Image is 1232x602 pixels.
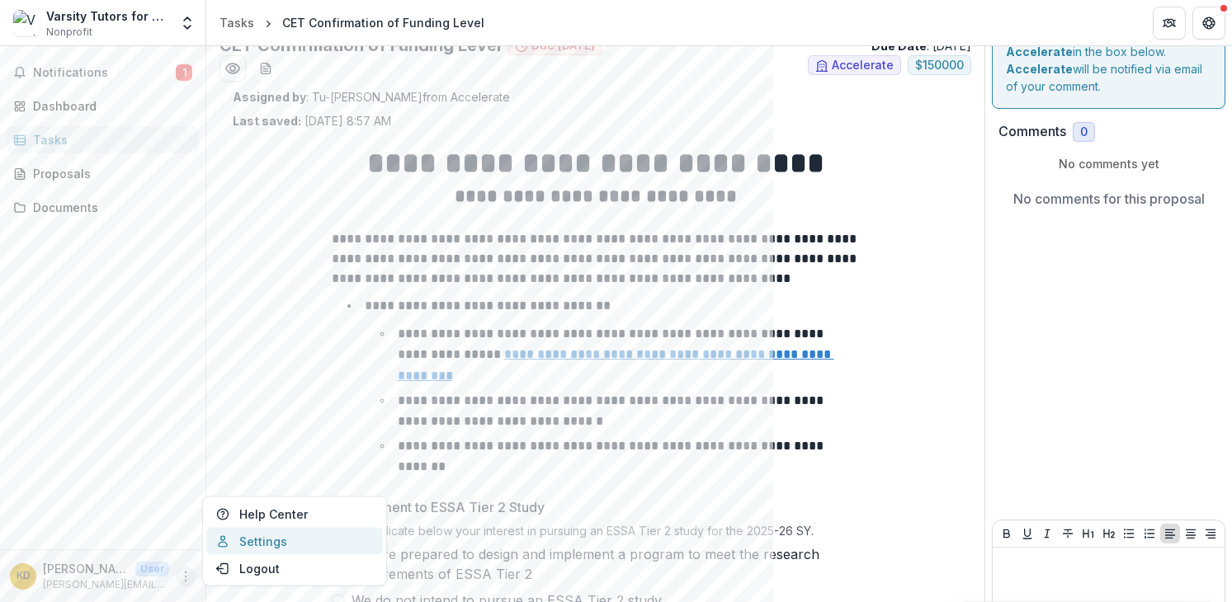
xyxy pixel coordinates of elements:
strong: Due Date [871,39,927,53]
span: Notifications [33,66,176,80]
button: Bold [997,524,1017,543]
div: CET Confirmation of Funding Level [282,14,484,31]
strong: Accelerate [1006,45,1073,59]
a: Proposals [7,160,199,187]
button: Heading 1 [1079,524,1098,543]
div: Send comments or questions to in the box below. will be notified via email of your comment. [992,12,1225,109]
span: 0 [1080,125,1088,139]
div: Please indicate below your interest in pursuing an ESSA Tier 2 study for the 2025-26 SY. [332,524,860,544]
button: Heading 2 [1099,524,1119,543]
strong: Assigned by [233,90,306,104]
button: Italicize [1037,524,1057,543]
p: No comments for this proposal [1013,189,1205,209]
div: Varsity Tutors for Schools LLC [46,7,169,25]
button: Strike [1058,524,1078,543]
span: Nonprofit [46,25,92,40]
button: Notifications1 [7,59,199,86]
p: No comments yet [998,155,1219,172]
span: 1 [176,64,192,81]
p: [PERSON_NAME][EMAIL_ADDRESS][PERSON_NAME][DOMAIN_NAME] [43,577,169,592]
span: We are prepared to design and implement a program to meet the research requirements of ESSA Tier 2 [352,544,860,584]
strong: Last saved: [233,114,301,128]
button: Bullet List [1119,524,1139,543]
button: Get Help [1192,7,1225,40]
strong: Accelerate [1006,62,1073,76]
button: Underline [1017,524,1037,543]
p: : Tu-[PERSON_NAME] from Accelerate [233,88,958,106]
a: Tasks [7,126,199,153]
button: Align Right [1201,524,1220,543]
span: $ 150000 [915,59,964,73]
div: Proposals [33,165,186,182]
img: Varsity Tutors for Schools LLC [13,10,40,36]
div: Tasks [219,14,254,31]
a: Documents [7,194,199,221]
button: download-word-button [253,55,279,82]
p: [PERSON_NAME] [43,560,129,577]
button: Ordered List [1140,524,1159,543]
div: Kelly Dean [17,571,31,581]
div: Dashboard [33,97,186,115]
p: [DATE] 8:57 AM [233,112,391,129]
span: Accelerate [832,59,894,73]
button: Preview 7915ff84-2b1f-444f-9988-f79ca6079e1f.pdf [219,55,246,82]
h2: Comments [998,124,1066,139]
p: Commitment to ESSA Tier 2 Study [332,497,545,517]
p: User [135,562,169,576]
div: Tasks [33,131,186,148]
div: Documents [33,199,186,216]
nav: breadcrumb [213,11,491,35]
button: Align Center [1181,524,1201,543]
a: Tasks [213,11,261,35]
button: Align Left [1160,524,1180,543]
button: Partners [1153,7,1186,40]
button: Open entity switcher [176,7,199,40]
button: More [176,567,196,586]
a: Dashboard [7,92,199,120]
